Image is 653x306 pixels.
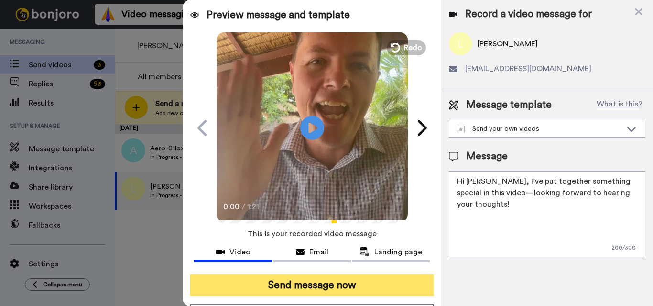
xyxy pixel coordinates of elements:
[229,246,250,258] span: Video
[594,98,645,112] button: What is this?
[242,201,245,212] span: /
[223,201,240,212] span: 0:00
[466,149,508,164] span: Message
[457,124,622,134] div: Send your own videos
[466,98,552,112] span: Message template
[247,201,264,212] span: 1:21
[465,63,591,74] span: [EMAIL_ADDRESS][DOMAIN_NAME]
[309,246,328,258] span: Email
[457,126,465,133] img: demo-template.svg
[449,171,645,257] textarea: Hi [PERSON_NAME], I’ve put together something special in this video—looking forward to hearing yo...
[374,246,422,258] span: Landing page
[248,223,377,244] span: This is your recorded video message
[190,274,434,296] button: Send message now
